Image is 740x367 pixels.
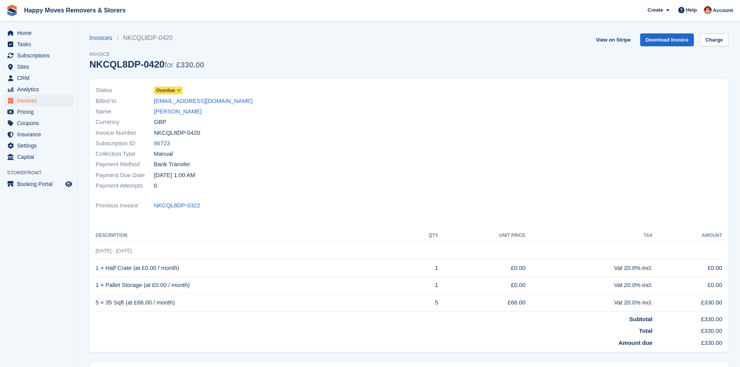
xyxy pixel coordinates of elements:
[17,118,64,129] span: Coupons
[96,86,154,95] span: Status
[96,97,154,106] span: Billed to
[593,33,634,46] a: View on Stripe
[89,33,204,43] nav: breadcrumbs
[21,4,129,17] a: Happy Moves Removers & Storers
[154,160,190,169] span: Bank Transfer
[4,61,73,72] a: menu
[96,171,154,180] span: Payment Due Date
[4,28,73,38] a: menu
[17,28,64,38] span: Home
[17,73,64,83] span: CRM
[653,259,722,277] td: £0.00
[17,129,64,140] span: Insurance
[713,7,733,14] span: Account
[17,84,64,95] span: Analytics
[154,97,252,106] a: [EMAIL_ADDRESS][DOMAIN_NAME]
[653,230,722,242] th: Amount
[653,324,722,336] td: £330.00
[653,277,722,294] td: £0.00
[526,281,653,290] div: Vat 20.0% incl.
[154,181,157,190] span: 0
[176,61,204,69] span: £330.00
[96,129,154,137] span: Invoice Number
[406,294,438,311] td: 5
[648,6,663,14] span: Create
[4,118,73,129] a: menu
[96,150,154,158] span: Collection Type
[154,107,202,116] a: [PERSON_NAME]
[704,6,712,14] img: Steven Fry
[4,50,73,61] a: menu
[96,277,406,294] td: 1 × Pallet Storage (at £0.00 / month)
[96,294,406,311] td: 5 × 35 Sqft (at £66.00 / month)
[96,248,132,254] span: [DATE] - [DATE]
[438,277,526,294] td: £0.00
[154,129,200,137] span: NKCQL8DP-0420
[639,327,653,334] strong: Total
[17,95,64,106] span: Invoices
[89,33,117,43] a: Invoices
[4,179,73,190] a: menu
[164,61,173,69] span: for
[64,179,73,189] a: Preview store
[438,294,526,311] td: £66.00
[629,316,653,322] strong: Subtotal
[96,160,154,169] span: Payment Method
[154,86,183,95] a: Overdue
[700,33,728,46] a: Charge
[96,107,154,116] span: Name
[154,171,195,180] time: 2025-09-23 00:00:00 UTC
[686,6,697,14] span: Help
[7,169,77,177] span: Storefront
[17,39,64,50] span: Tasks
[4,129,73,140] a: menu
[4,106,73,117] a: menu
[96,259,406,277] td: 1 × Half Crate (at £0.00 / month)
[4,73,73,83] a: menu
[4,39,73,50] a: menu
[156,87,175,94] span: Overdue
[154,201,200,210] a: NKCQL8DP-0322
[438,259,526,277] td: £0.00
[618,339,653,346] strong: Amount due
[640,33,694,46] a: Download Invoice
[154,118,166,127] span: GBP
[653,311,722,324] td: £330.00
[17,179,64,190] span: Booking Portal
[4,95,73,106] a: menu
[4,151,73,162] a: menu
[89,59,204,70] div: NKCQL8DP-0420
[406,277,438,294] td: 1
[96,118,154,127] span: Currency
[17,50,64,61] span: Subscriptions
[4,84,73,95] a: menu
[154,139,170,148] a: 86723
[17,106,64,117] span: Pricing
[653,336,722,348] td: £330.00
[526,264,653,273] div: Vat 20.0% incl.
[96,201,154,210] span: Previous Invoice
[526,298,653,307] div: Vat 20.0% incl.
[96,139,154,148] span: Subscription ID
[406,259,438,277] td: 1
[526,230,653,242] th: Tax
[438,230,526,242] th: Unit Price
[96,181,154,190] span: Payment Attempts
[89,50,204,58] span: Invoice
[17,61,64,72] span: Sites
[154,150,173,158] span: Manual
[96,230,406,242] th: Description
[653,294,722,311] td: £330.00
[17,151,64,162] span: Capital
[406,230,438,242] th: QTY
[17,140,64,151] span: Settings
[4,140,73,151] a: menu
[6,5,18,16] img: stora-icon-8386f47178a22dfd0bd8f6a31ec36ba5ce8667c1dd55bd0f319d3a0aa187defe.svg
